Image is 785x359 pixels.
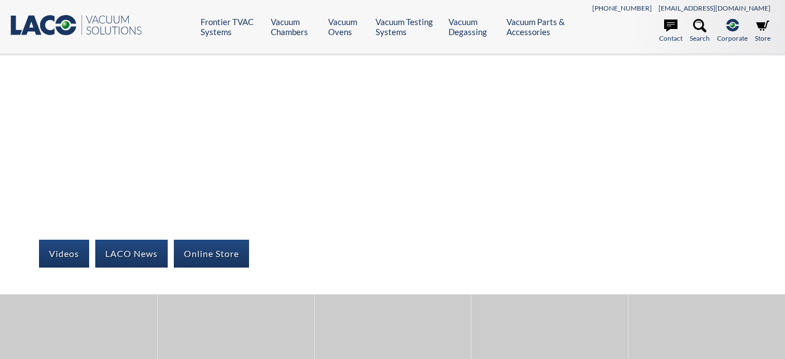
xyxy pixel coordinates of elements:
[717,33,748,43] span: Corporate
[271,17,320,37] a: Vacuum Chambers
[376,17,440,37] a: Vacuum Testing Systems
[201,17,262,37] a: Frontier TVAC Systems
[95,240,168,268] a: LACO News
[592,4,652,12] a: [PHONE_NUMBER]
[659,19,682,43] a: Contact
[659,4,771,12] a: [EMAIL_ADDRESS][DOMAIN_NAME]
[755,19,771,43] a: Store
[328,17,367,37] a: Vacuum Ovens
[690,19,710,43] a: Search
[506,17,581,37] a: Vacuum Parts & Accessories
[174,240,249,268] a: Online Store
[39,240,89,268] a: Videos
[448,17,498,37] a: Vacuum Degassing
